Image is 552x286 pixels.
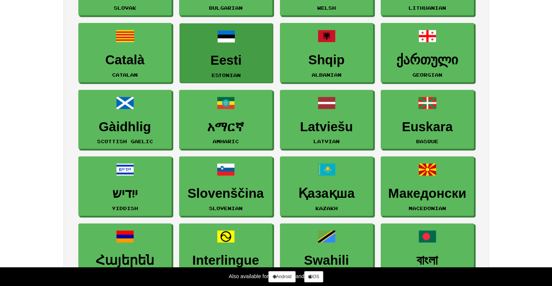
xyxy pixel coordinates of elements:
[82,186,168,200] h3: ייִדיש
[97,138,153,144] small: Scottish Gaelic
[284,119,369,134] h3: Latviešu
[385,119,470,134] h3: Euskara
[381,223,474,283] a: বাংলাBengali
[213,138,239,144] small: Amharic
[212,72,241,77] small: Estonian
[314,138,340,144] small: Latvian
[78,223,172,283] a: ՀայերենArmenian
[315,205,338,210] small: Kazakh
[78,23,172,82] a: CatalàCatalan
[304,271,323,282] a: iOS
[82,253,168,267] h3: Հայերեն
[209,5,243,10] small: Bulgarian
[183,119,268,134] h3: አማርኛ
[284,253,369,267] h3: Swahili
[78,90,172,149] a: GàidhligScottish Gaelic
[209,205,243,210] small: Slovenian
[284,52,369,67] h3: Shqip
[112,205,138,210] small: Yiddish
[280,23,373,82] a: ShqipAlbanian
[409,5,446,10] small: Lithuanian
[381,23,474,82] a: ქართულიGeorgian
[385,186,470,200] h3: Македонски
[82,52,168,67] h3: Català
[409,205,446,210] small: Macedonian
[183,186,268,200] h3: Slovenščina
[381,90,474,149] a: EuskaraBasque
[78,156,172,216] a: ייִדישYiddish
[385,52,470,67] h3: ქართული
[183,253,268,267] h3: Interlingue
[312,72,342,77] small: Albanian
[280,156,373,216] a: ҚазақшаKazakh
[381,156,474,216] a: МакедонскиMacedonian
[412,72,442,77] small: Georgian
[280,90,373,149] a: LatviešuLatvian
[179,156,272,216] a: SlovenščinaSlovenian
[184,53,269,67] h3: Eesti
[114,5,136,10] small: Slovak
[317,5,336,10] small: Welsh
[268,271,295,282] a: Android
[416,138,439,144] small: Basque
[385,253,470,267] h3: বাংলা
[82,119,168,134] h3: Gàidhlig
[179,223,272,283] a: InterlingueInterlingue
[280,223,373,283] a: SwahiliSwahili
[179,90,272,149] a: አማርኛAmharic
[112,72,138,77] small: Catalan
[284,186,369,200] h3: Қазақша
[180,23,273,83] a: EestiEstonian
